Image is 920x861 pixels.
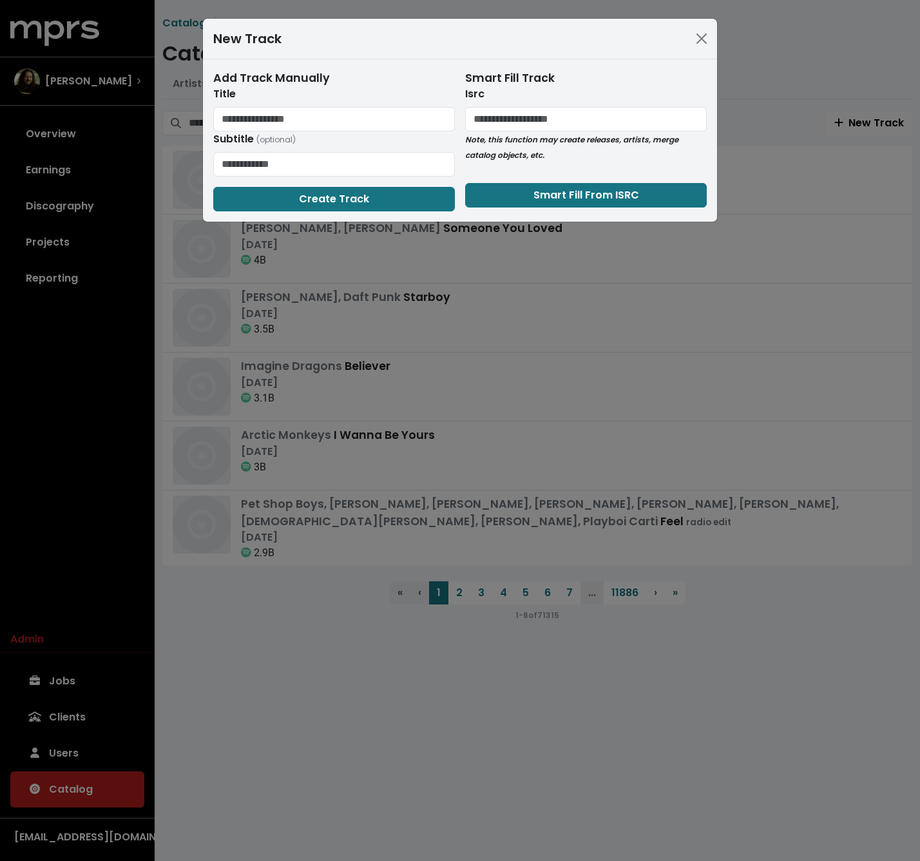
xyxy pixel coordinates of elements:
small: (optional) [256,134,296,145]
span: Create Track [299,191,369,206]
label: Subtitle [213,131,296,147]
span: Smart Fill From ISRC [533,188,639,202]
div: Smart Fill Track [465,70,707,86]
div: New Track [213,29,282,48]
label: Title [213,86,236,102]
button: Smart Fill From ISRC [465,183,707,208]
i: Note, this function may create releases, artists, merge catalog objects, etc. [465,134,678,160]
div: Add Track Manually [213,70,455,86]
button: Close [691,28,712,49]
button: Create Track [213,187,455,211]
label: Isrc [465,86,484,102]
